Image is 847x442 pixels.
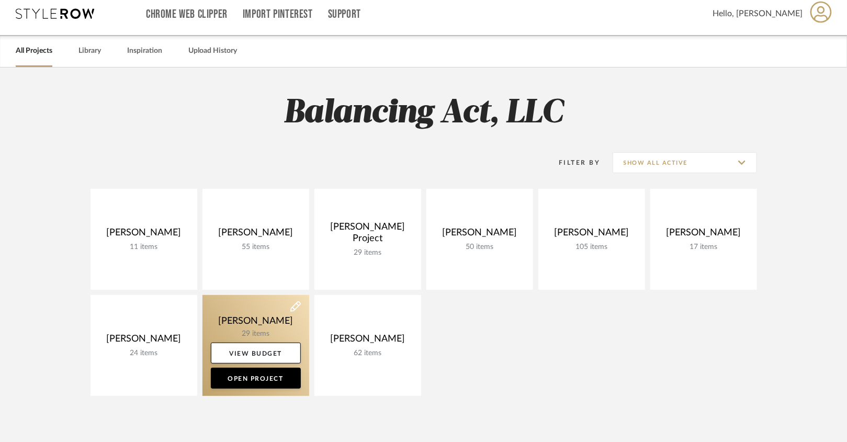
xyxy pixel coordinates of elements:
[16,44,52,58] a: All Projects
[146,10,228,19] a: Chrome Web Clipper
[323,248,413,257] div: 29 items
[78,44,101,58] a: Library
[323,349,413,358] div: 62 items
[211,343,301,364] a: View Budget
[323,333,413,349] div: [PERSON_NAME]
[243,10,313,19] a: Import Pinterest
[211,243,301,252] div: 55 items
[547,243,637,252] div: 105 items
[659,227,749,243] div: [PERSON_NAME]
[99,333,189,349] div: [PERSON_NAME]
[713,7,803,20] span: Hello, [PERSON_NAME]
[99,349,189,358] div: 24 items
[328,10,361,19] a: Support
[188,44,237,58] a: Upload History
[435,227,525,243] div: [PERSON_NAME]
[99,227,189,243] div: [PERSON_NAME]
[659,243,749,252] div: 17 items
[323,221,413,248] div: [PERSON_NAME] Project
[99,243,189,252] div: 11 items
[435,243,525,252] div: 50 items
[47,94,800,133] h2: Balancing Act, LLC
[127,44,162,58] a: Inspiration
[546,157,601,168] div: Filter By
[211,227,301,243] div: [PERSON_NAME]
[547,227,637,243] div: [PERSON_NAME]
[211,368,301,389] a: Open Project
